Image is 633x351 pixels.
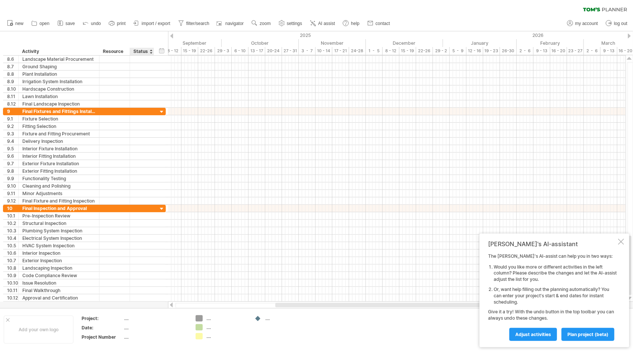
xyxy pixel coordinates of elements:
[7,197,18,204] div: 9.12
[601,47,617,55] div: 9 - 13
[22,235,95,242] div: Electrical System Inspection
[22,123,95,130] div: Fitting Selection
[7,242,18,249] div: 10.5
[7,78,18,85] div: 8.9
[561,328,614,341] a: plan project (beta)
[376,21,390,26] span: contact
[584,47,601,55] div: 2 - 6
[22,56,95,63] div: Landscape Material Procurement
[433,47,450,55] div: 29 - 2
[215,19,246,28] a: navigator
[22,182,95,189] div: Cleaning and Polishing
[7,70,18,78] div: 8.8
[316,47,332,55] div: 10 - 14
[206,324,247,330] div: ....
[117,21,126,26] span: print
[550,47,567,55] div: 16 - 20
[22,294,95,301] div: Approval and Certification
[7,264,18,272] div: 10.8
[133,48,150,55] div: Status
[232,47,249,55] div: 6 - 10
[7,175,18,182] div: 9.9
[575,21,598,26] span: my account
[7,182,18,189] div: 9.10
[22,220,95,227] div: Structural Inspection
[351,21,360,26] span: help
[107,19,128,28] a: print
[7,220,18,227] div: 10.2
[249,47,265,55] div: 13 - 17
[488,240,617,248] div: [PERSON_NAME]'s AI-assistant
[222,39,299,47] div: October 2025
[22,78,95,85] div: Irrigation System Installation
[365,19,392,28] a: contact
[287,21,302,26] span: settings
[186,21,209,26] span: filter/search
[148,39,222,47] div: September 2025
[22,93,95,100] div: Lawn Installation
[22,85,95,93] div: Hardscape Construction
[7,272,18,279] div: 10.9
[103,48,126,55] div: Resource
[22,197,95,204] div: Final Fixture and Fitting Inspection
[7,56,18,63] div: 8.6
[66,21,75,26] span: save
[22,175,95,182] div: Functionality Testing
[265,47,282,55] div: 20-24
[7,123,18,130] div: 9.2
[22,287,95,294] div: Final Walkthrough
[567,47,584,55] div: 23 - 27
[22,212,95,219] div: Pre-Inspection Review
[349,47,366,55] div: 24-28
[416,47,433,55] div: 22-26
[22,100,95,107] div: Final Landscape Inspection
[517,39,584,47] div: February 2026
[567,332,608,337] span: plan project (beta)
[22,108,95,115] div: Final Fixtures and Fittings Installations
[7,235,18,242] div: 10.4
[299,39,366,47] div: November 2025
[534,47,550,55] div: 9 - 13
[81,19,103,28] a: undo
[5,19,26,28] a: new
[7,212,18,219] div: 10.1
[260,21,270,26] span: zoom
[124,315,187,322] div: ....
[22,138,95,145] div: Delivery Inspection
[7,115,18,122] div: 9.1
[91,21,101,26] span: undo
[22,48,95,55] div: Activity
[7,227,18,234] div: 10.3
[22,264,95,272] div: Landscaping Inspection
[7,205,18,212] div: 10
[7,145,18,152] div: 9.5
[22,153,95,160] div: Interior Fitting Installation
[265,315,306,322] div: ....
[206,333,247,339] div: ....
[483,47,500,55] div: 19 - 23
[22,145,95,152] div: Interior Fixture Installation
[318,21,335,26] span: AI assist
[7,108,18,115] div: 9
[366,39,443,47] div: December 2025
[399,47,416,55] div: 15 - 19
[7,257,18,264] div: 10.7
[383,47,399,55] div: 8 - 12
[7,138,18,145] div: 9.4
[29,19,52,28] a: open
[22,70,95,78] div: Plant Installation
[198,47,215,55] div: 22-26
[22,167,95,175] div: Exterior Fitting Installation
[517,47,534,55] div: 2 - 6
[7,160,18,167] div: 9.7
[22,160,95,167] div: Exterior Fixture Installation
[124,334,187,340] div: ....
[56,19,77,28] a: save
[7,93,18,100] div: 8.11
[366,47,383,55] div: 1 - 5
[22,257,95,264] div: Exterior Inspection
[488,253,617,341] div: The [PERSON_NAME]'s AI-assist can help you in two ways: Give it a try! With the undo button in th...
[165,47,181,55] div: 8 - 12
[7,190,18,197] div: 9.11
[82,315,123,322] div: Project:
